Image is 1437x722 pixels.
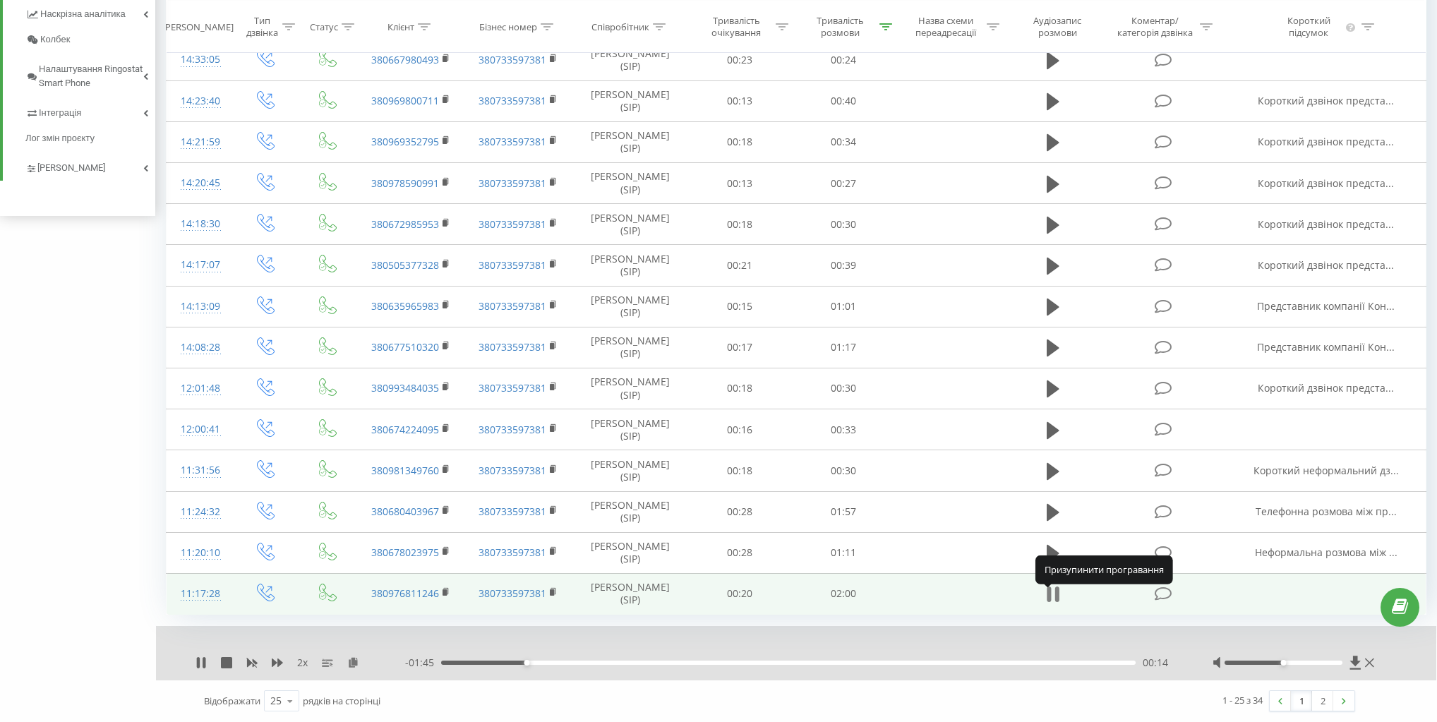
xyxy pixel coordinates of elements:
[40,32,70,47] span: Колбек
[479,340,546,354] a: 380733597381
[204,694,260,707] span: Відображати
[1257,299,1395,313] span: Представник компанії Кон...
[371,423,439,436] a: 380674224095
[371,505,439,518] a: 380680403967
[792,450,896,491] td: 00:30
[37,161,105,175] span: [PERSON_NAME]
[181,46,218,73] div: 14:33:05
[479,94,546,107] a: 380733597381
[805,15,876,39] div: Тривалість розмови
[572,450,688,491] td: [PERSON_NAME] (SIP)
[181,375,218,402] div: 12:01:48
[1258,217,1394,231] span: Короткий дзвінок предста...
[181,251,218,279] div: 14:17:07
[371,53,439,66] a: 380667980493
[688,40,792,80] td: 00:23
[1114,15,1196,39] div: Коментар/категорія дзвінка
[479,381,546,395] a: 380733597381
[1255,546,1397,559] span: Неформальна розмова між ...
[181,457,218,484] div: 11:31:56
[479,586,546,600] a: 380733597381
[908,15,984,39] div: Назва схеми переадресації
[40,7,126,21] span: Наскрізна аналітика
[792,121,896,162] td: 00:34
[524,660,529,666] div: Accessibility label
[688,532,792,573] td: 00:28
[25,96,155,126] a: Інтеграція
[792,532,896,573] td: 01:11
[792,327,896,368] td: 01:17
[479,135,546,148] a: 380733597381
[371,464,439,477] a: 380981349760
[25,126,155,151] a: Лог змін проєкту
[572,532,688,573] td: [PERSON_NAME] (SIP)
[371,176,439,190] a: 380978590991
[25,131,95,145] span: Лог змін проєкту
[688,491,792,532] td: 00:28
[39,106,81,120] span: Інтеграція
[371,217,439,231] a: 380672985953
[792,368,896,409] td: 00:30
[303,694,380,707] span: рядків на сторінці
[688,368,792,409] td: 00:18
[371,299,439,313] a: 380635965983
[479,176,546,190] a: 380733597381
[25,52,155,96] a: Налаштування Ringostat Smart Phone
[479,258,546,272] a: 380733597381
[181,128,218,156] div: 14:21:59
[371,586,439,600] a: 380976811246
[572,573,688,614] td: [PERSON_NAME] (SIP)
[688,121,792,162] td: 00:18
[1312,691,1333,711] a: 2
[1222,693,1263,707] div: 1 - 25 з 34
[25,27,155,52] a: Колбек
[688,163,792,204] td: 00:13
[1281,660,1287,666] div: Accessibility label
[1253,464,1399,477] span: Короткий неформальний дз...
[792,204,896,245] td: 00:30
[479,505,546,518] a: 380733597381
[572,163,688,204] td: [PERSON_NAME] (SIP)
[572,245,688,286] td: [PERSON_NAME] (SIP)
[792,573,896,614] td: 02:00
[181,88,218,115] div: 14:23:40
[1257,340,1395,354] span: Представник компанії Кон...
[479,546,546,559] a: 380733597381
[479,20,537,32] div: Бізнес номер
[1291,691,1312,711] a: 1
[371,340,439,354] a: 380677510320
[371,381,439,395] a: 380993484035
[371,94,439,107] a: 380969800711
[1258,176,1394,190] span: Короткий дзвінок предста...
[405,656,441,670] span: - 01:45
[371,258,439,272] a: 380505377328
[1143,656,1168,670] span: 00:14
[245,15,279,39] div: Тип дзвінка
[572,368,688,409] td: [PERSON_NAME] (SIP)
[297,656,308,670] span: 2 x
[688,204,792,245] td: 00:18
[1258,94,1394,107] span: Короткий дзвінок предста...
[792,163,896,204] td: 00:27
[371,135,439,148] a: 380969352795
[181,210,218,238] div: 14:18:30
[572,121,688,162] td: [PERSON_NAME] (SIP)
[387,20,414,32] div: Клієнт
[479,53,546,66] a: 380733597381
[270,694,282,708] div: 25
[310,20,338,32] div: Статус
[479,464,546,477] a: 380733597381
[792,80,896,121] td: 00:40
[792,286,896,327] td: 01:01
[792,491,896,532] td: 01:57
[688,409,792,450] td: 00:16
[479,423,546,436] a: 380733597381
[688,327,792,368] td: 00:17
[1258,381,1394,395] span: Короткий дзвінок предста...
[181,293,218,320] div: 14:13:09
[572,80,688,121] td: [PERSON_NAME] (SIP)
[39,62,143,90] span: Налаштування Ringostat Smart Phone
[572,204,688,245] td: [PERSON_NAME] (SIP)
[479,299,546,313] a: 380733597381
[591,20,649,32] div: Співробітник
